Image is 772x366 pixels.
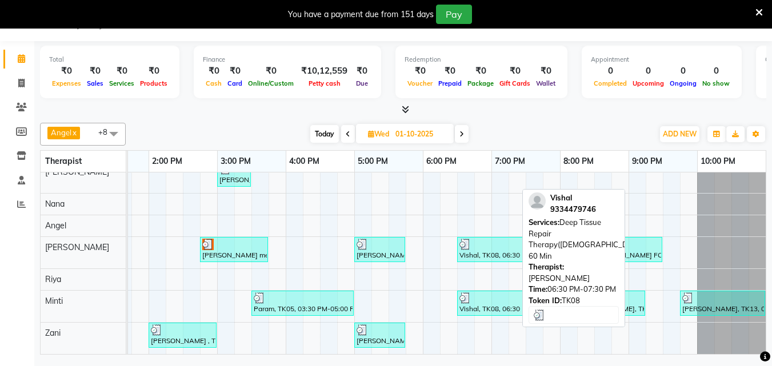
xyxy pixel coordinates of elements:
div: [PERSON_NAME] , TK01, 02:00 PM-03:00 PM, Deep Tissue Repair Therapy([DEMOGRAPHIC_DATA]) 60 Min [150,324,215,346]
div: 0 [630,65,667,78]
div: [PERSON_NAME] , TK03, 03:00 PM-03:30 PM, African Cocoa Butter and Almond Scrub ([DEMOGRAPHIC_DATA... [218,163,250,185]
span: Today [310,125,339,143]
span: [PERSON_NAME] [45,167,109,177]
a: 5:00 PM [355,153,391,170]
span: Due [353,79,371,87]
div: [PERSON_NAME], TK13, 09:45 PM-11:00 PM, Indian Head, Neck and Shoulder Massage([DEMOGRAPHIC_DATA]... [681,292,764,314]
span: ADD NEW [663,130,697,138]
div: ₹0 [352,65,372,78]
span: Minti [45,296,63,306]
span: Ongoing [667,79,699,87]
div: Param, TK05, 03:30 PM-05:00 PM, Traditional Swedish Relaxation Therapy([DEMOGRAPHIC_DATA]) 90 Min [253,292,353,314]
span: Time: [529,284,547,293]
span: Gift Cards [497,79,533,87]
div: Vishal, TK08, 06:30 PM-07:30 PM, Deep Tissue Repair Therapy([DEMOGRAPHIC_DATA]) 60 Min [458,239,524,260]
div: ₹0 [203,65,225,78]
div: ₹0 [84,65,106,78]
div: ₹0 [245,65,297,78]
span: Therapist [45,156,82,166]
span: Expenses [49,79,84,87]
div: ₹10,12,559 [297,65,352,78]
span: Services: [529,218,559,227]
span: +8 [98,127,116,136]
input: 2025-10-01 [392,126,449,143]
div: [PERSON_NAME], TK07, 05:00 PM-05:45 PM, Deep Tissue Repair Therapy([DEMOGRAPHIC_DATA]) 60 Min [355,324,404,346]
div: ₹0 [106,65,137,78]
a: 10:00 PM [698,153,738,170]
div: ₹0 [533,65,558,78]
a: 9:00 PM [629,153,665,170]
a: 4:00 PM [286,153,322,170]
img: profile [529,192,546,210]
a: 7:00 PM [492,153,528,170]
div: [PERSON_NAME], TK07, 05:00 PM-05:45 PM, Deep Tissue Repair Therapy([DEMOGRAPHIC_DATA]) 60 Min [355,239,404,260]
span: Products [137,79,170,87]
a: x [71,128,77,137]
div: ₹0 [49,65,84,78]
span: Zani [45,328,61,338]
button: ADD NEW [660,126,699,142]
div: [PERSON_NAME] member , TK02, 02:45 PM-03:45 PM, Deep Tissue Repair Therapy([DEMOGRAPHIC_DATA]) 60... [201,239,267,260]
span: Package [465,79,497,87]
button: Pay [436,5,472,24]
div: [PERSON_NAME] FOM manager , TK11, 08:30 PM-09:30 PM, Deep Tissue Repair Therapy([DEMOGRAPHIC_DATA... [595,239,661,260]
div: 0 [667,65,699,78]
div: Finance [203,55,372,65]
div: 9334479746 [550,204,596,215]
span: Online/Custom [245,79,297,87]
span: Upcoming [630,79,667,87]
span: Card [225,79,245,87]
div: [PERSON_NAME] [529,262,619,284]
div: You have a payment due from 151 days [288,9,434,21]
div: ₹0 [497,65,533,78]
div: Vishal, TK08, 06:30 PM-07:30 PM, Deep Tissue Repair Therapy([DEMOGRAPHIC_DATA]) 60 Min [458,292,524,314]
a: 2:00 PM [149,153,185,170]
span: [PERSON_NAME] [45,242,109,252]
span: Sales [84,79,106,87]
span: Deep Tissue Repair Therapy([DEMOGRAPHIC_DATA]) 60 Min [529,218,647,260]
div: ₹0 [225,65,245,78]
span: Petty cash [306,79,343,87]
a: 3:00 PM [218,153,254,170]
span: Angel [51,128,71,137]
div: TK08 [529,295,619,307]
span: Wed [365,130,392,138]
div: ₹0 [405,65,435,78]
a: 8:00 PM [561,153,597,170]
span: Nana [45,199,65,209]
span: Completed [591,79,630,87]
div: 0 [591,65,630,78]
div: 06:30 PM-07:30 PM [529,284,619,295]
span: Therapist: [529,262,564,271]
span: Prepaid [435,79,465,87]
span: Wallet [533,79,558,87]
div: Redemption [405,55,558,65]
div: ₹0 [465,65,497,78]
span: Angel [45,220,66,231]
span: Token ID: [529,296,562,305]
div: Appointment [591,55,733,65]
span: Vishal [550,193,572,202]
span: Riya [45,274,61,284]
span: Voucher [405,79,435,87]
span: Services [106,79,137,87]
div: Total [49,55,170,65]
div: ₹0 [137,65,170,78]
a: 6:00 PM [423,153,459,170]
div: 0 [699,65,733,78]
div: ₹0 [435,65,465,78]
span: Cash [203,79,225,87]
span: No show [699,79,733,87]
